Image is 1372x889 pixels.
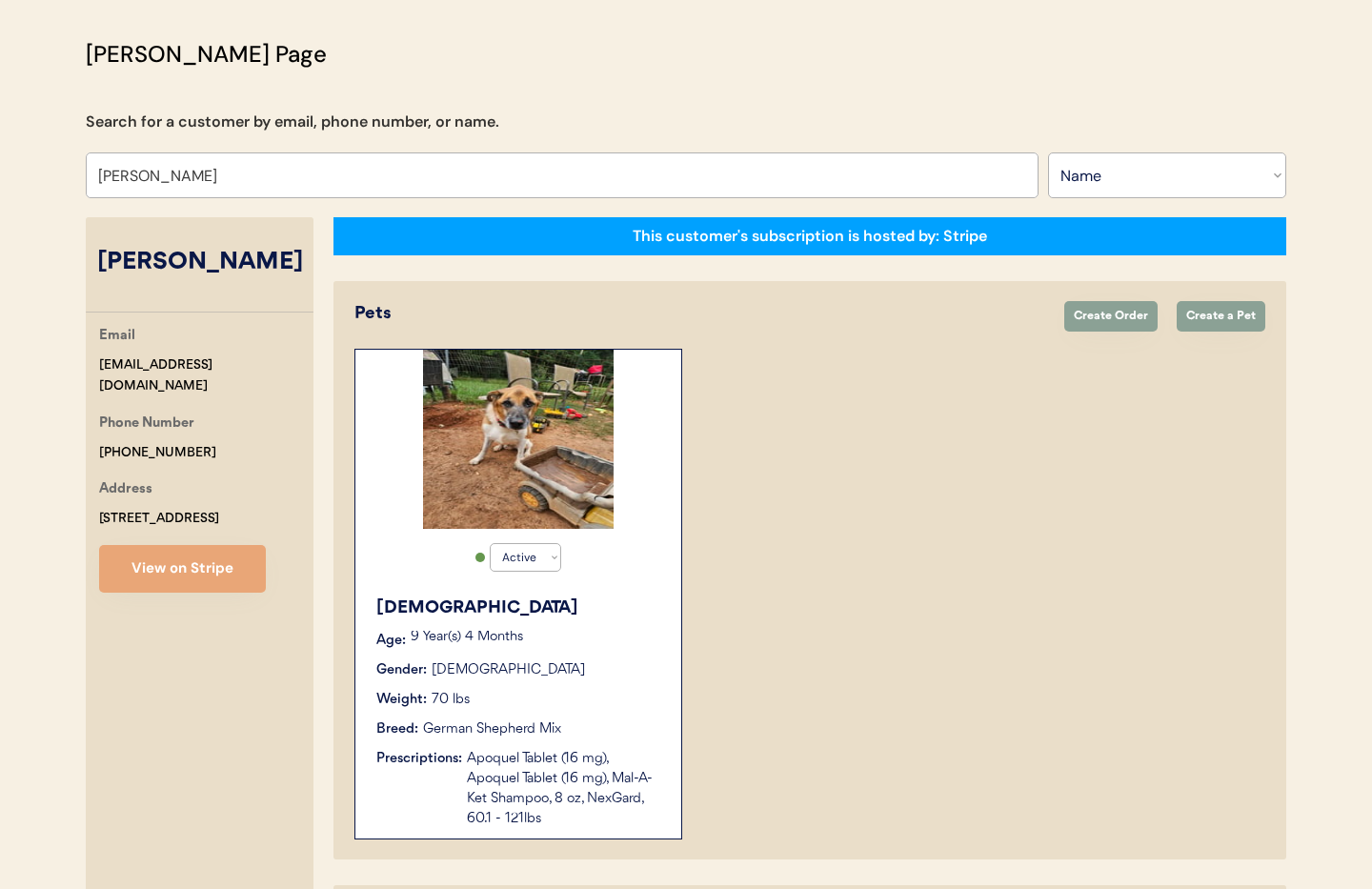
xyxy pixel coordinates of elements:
[99,545,266,593] button: View on Stripe
[411,631,662,644] p: 9 Year(s) 4 Months
[354,301,1045,327] div: Pets
[376,749,462,769] div: Prescriptions:
[99,508,219,530] div: [STREET_ADDRESS]
[376,719,418,739] div: Breed:
[633,226,987,247] div: This customer's subscription is hosted by: Stripe
[376,631,406,651] div: Age:
[376,690,427,710] div: Weight:
[99,413,194,436] div: Phone Number
[423,719,561,739] div: German Shepherd Mix
[86,245,313,281] div: [PERSON_NAME]
[376,596,662,621] div: [DEMOGRAPHIC_DATA]
[99,354,313,398] div: [EMAIL_ADDRESS][DOMAIN_NAME]
[99,325,135,349] div: Email
[376,660,427,680] div: Gender:
[1064,301,1158,332] button: Create Order
[86,152,1039,198] input: Search by name
[86,111,499,133] div: Search for a customer by email, phone number, or name.
[423,350,614,529] img: 1000012650.jpg
[467,749,662,829] div: Apoquel Tablet (16 mg), Apoquel Tablet (16 mg), Mal-A-Ket Shampoo, 8 oz, NexGard, 60.1 - 121lbs
[1177,301,1265,332] button: Create a Pet
[432,660,585,680] div: [DEMOGRAPHIC_DATA]
[99,478,152,502] div: Address
[99,442,216,464] div: [PHONE_NUMBER]
[432,690,470,710] div: 70 lbs
[86,37,327,71] div: [PERSON_NAME] Page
